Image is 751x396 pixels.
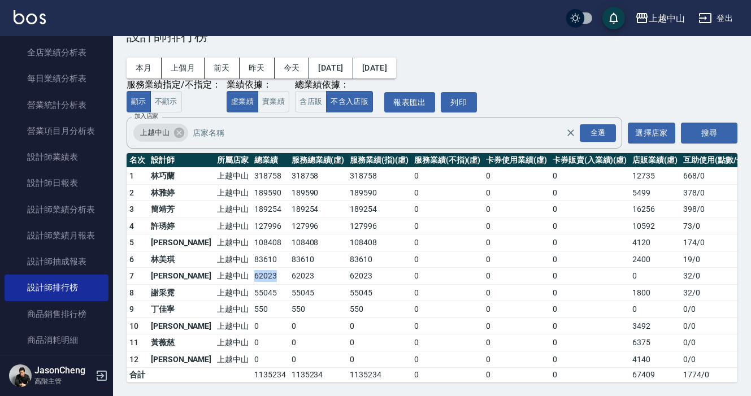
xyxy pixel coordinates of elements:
td: 0 [483,334,550,351]
th: 總業績 [251,153,289,168]
td: 62023 [251,268,289,285]
button: 上越中山 [631,7,689,30]
td: 0 [483,217,550,234]
td: 0 [550,201,630,218]
td: 丁佳寧 [148,301,214,318]
th: 服務總業績(虛) [289,153,348,168]
input: 店家名稱 [190,123,585,143]
td: 108408 [251,234,289,251]
td: 上越中山 [214,184,251,201]
span: 4 [129,221,134,230]
span: 11 [129,338,139,347]
button: 列印 [441,92,477,113]
td: 0 [411,317,483,334]
th: 設計師 [148,153,214,168]
td: 0 [483,234,550,251]
td: 上越中山 [214,317,251,334]
div: 總業績依據： [295,79,379,91]
button: save [602,7,625,29]
td: 1135234 [289,368,348,382]
div: 上越中山 [133,124,188,142]
td: 上越中山 [214,301,251,318]
td: 0 [550,268,630,285]
a: 每日業績分析表 [5,66,108,92]
div: 上越中山 [649,11,685,25]
td: 上越中山 [214,284,251,301]
td: 62023 [289,268,348,285]
td: 上越中山 [214,268,251,285]
th: 服務業績(不指)(虛) [411,153,483,168]
td: 0 [483,317,550,334]
td: 0 [347,351,411,368]
td: 0 [251,317,289,334]
td: 合計 [127,368,148,382]
button: 顯示 [127,91,151,113]
td: 189590 [289,184,348,201]
button: 選擇店家 [628,123,675,143]
td: 1135234 [251,368,289,382]
a: 設計師日報表 [5,170,108,196]
button: [DATE] [353,58,396,79]
span: 1 [129,171,134,180]
td: 550 [251,301,289,318]
button: 今天 [275,58,310,79]
td: [PERSON_NAME] [148,234,214,251]
span: 2 [129,188,134,197]
td: 1800 [630,284,680,301]
td: 0 [483,301,550,318]
img: Person [9,364,32,387]
td: 0 [550,368,630,382]
span: 5 [129,238,134,247]
td: 0 [347,334,411,351]
span: 3 [129,204,134,214]
td: [PERSON_NAME] [148,317,214,334]
th: 卡券販賣(入業績)(虛) [550,153,630,168]
td: 0 [411,334,483,351]
th: 服務業績(指)(虛) [347,153,411,168]
td: 0 [411,351,483,368]
a: 商品消耗明細 [5,327,108,353]
td: 0 [483,268,550,285]
td: 189254 [347,201,411,218]
td: 0 [483,351,550,368]
td: 4120 [630,234,680,251]
button: 登出 [694,8,737,29]
button: 報表匯出 [384,92,435,113]
th: 名次 [127,153,148,168]
h3: 設計師排行榜 [127,28,737,44]
th: 卡券使用業績(虛) [483,153,550,168]
button: 搜尋 [681,123,737,143]
span: 6 [129,255,134,264]
td: 55045 [347,284,411,301]
td: 55045 [251,284,289,301]
td: 0 [550,284,630,301]
div: 服務業績指定/不指定： [127,79,221,91]
a: 商品銷售排行榜 [5,301,108,327]
td: 189590 [251,184,289,201]
td: 1135234 [347,368,411,382]
td: 67409 [630,368,680,382]
td: 318758 [289,168,348,185]
td: 許琇婷 [148,217,214,234]
td: 189590 [347,184,411,201]
button: Open [578,122,618,144]
td: 3492 [630,317,680,334]
td: 4140 [630,351,680,368]
a: 設計師業績表 [5,144,108,170]
td: 0 [411,168,483,185]
img: Logo [14,10,46,24]
td: 83610 [251,251,289,268]
button: 不顯示 [150,91,182,113]
td: 上越中山 [214,251,251,268]
td: 0 [550,334,630,351]
td: 0 [251,351,289,368]
td: 0 [483,284,550,301]
button: 本月 [127,58,162,79]
td: 上越中山 [214,234,251,251]
td: 550 [289,301,348,318]
td: 55045 [289,284,348,301]
span: 7 [129,271,134,280]
td: 上越中山 [214,168,251,185]
td: 0 [289,351,348,368]
td: 林雅婷 [148,184,214,201]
